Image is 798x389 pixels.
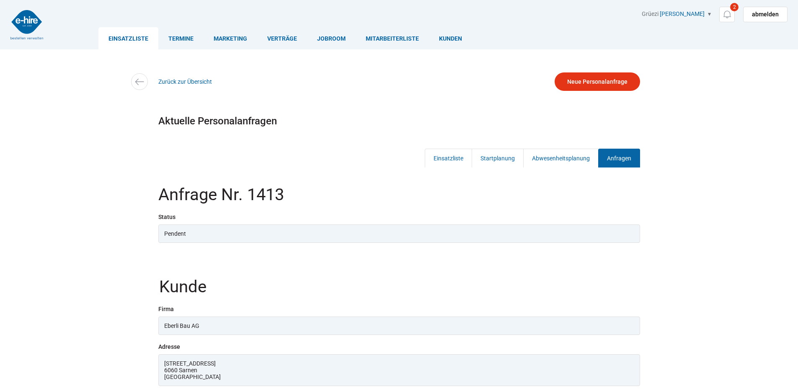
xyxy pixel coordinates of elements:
[429,27,472,49] a: Kunden
[307,27,356,49] a: Jobroom
[523,149,599,167] a: Abwesenheitsplanung
[158,278,642,306] legend: Kunde
[158,306,640,312] div: Firma
[10,10,43,39] img: logo2.png
[472,149,524,167] a: Startplanung
[158,27,204,49] a: Termine
[660,10,705,17] a: [PERSON_NAME]
[158,354,640,386] div: [STREET_ADDRESS] 6060 Sarnen [GEOGRAPHIC_DATA]
[722,9,732,20] img: icon-notification.svg
[555,72,640,91] a: Neue Personalanfrage
[425,149,472,167] a: Einsatzliste
[719,7,735,22] a: 2
[158,214,640,220] div: Status
[204,27,257,49] a: Marketing
[98,27,158,49] a: Einsatzliste
[642,10,788,22] div: Grüezi
[743,7,788,22] a: abmelden
[158,186,640,214] h3: Anfrage Nr. 1413
[158,343,640,350] div: Adresse
[133,76,145,88] img: icon-arrow-left.svg
[158,112,640,130] h1: Aktuelle Personalanfragen
[598,149,640,167] a: Anfragen
[257,27,307,49] a: Verträge
[158,224,640,243] div: Pendent
[158,78,212,85] a: Zurück zur Übersicht
[730,3,739,11] span: 2
[158,317,640,335] div: Eberli Bau AG
[356,27,429,49] a: Mitarbeiterliste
